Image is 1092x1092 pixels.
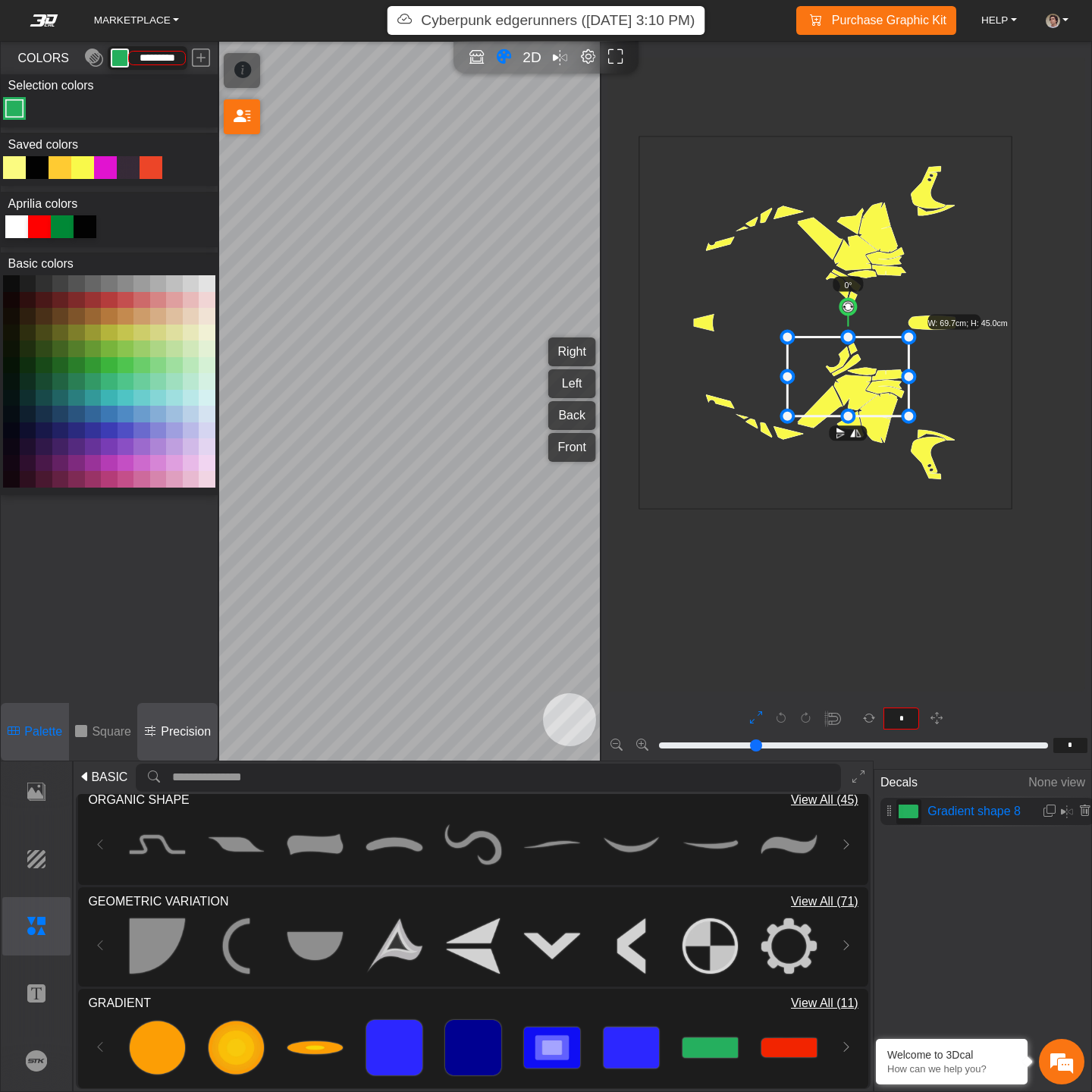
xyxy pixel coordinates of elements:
input: search asset [172,764,841,792]
button: Square [68,703,138,761]
a: Purchase Graphic Kit [800,6,952,35]
div: Articles [195,448,289,495]
p: Square [92,723,131,741]
span: COLORS [8,49,77,67]
button: Open in Showroom [466,47,488,69]
text: W: 69.7cm; H: 45.0cm [927,318,1007,327]
label: Selection colors [8,77,94,95]
img: 4413: gradient shape 3 [287,1020,343,1075]
button: BASIC [76,765,130,789]
img: 25: eye brow square flag [287,817,343,872]
button: Cyberpunk edgerunners ([DATE] 3:10 PM) [388,6,705,35]
button: Expand 2D editor [745,707,768,730]
span: None view [1028,768,1085,796]
button: Left [548,369,596,398]
text: 0° [844,280,852,289]
button: 2D [521,47,543,69]
img: 4414: gradient shape 4 [366,1020,422,1075]
img: 511: arrow tip [524,918,579,974]
button: Current color [111,49,130,67]
div: #25AF5DFF [3,97,26,120]
div: #FBFB80FF [3,156,26,179]
label: Saved colors [1,133,86,155]
button: Duplicate [1043,799,1056,824]
button: Editor settings [577,47,599,69]
img: 10: worm stroke [130,817,185,872]
button: Save color [192,45,210,72]
div: FAQs [102,448,196,495]
div: #008836 [51,215,74,238]
div: #020202 [26,156,49,179]
img: 4419: gradient shape 9 [761,1020,817,1075]
img: 4411: gradient shape 1 [130,1020,185,1075]
button: Pan [924,707,948,730]
img: 38: smiley line [604,817,659,872]
span: Conversation [8,475,102,485]
span: ORGANIC SHAPE [88,791,189,809]
img: 569: checker circle [682,918,738,974]
button: Delete [1078,799,1091,824]
div: #f9f94aff [71,156,94,179]
label: Aprilia colors [1,192,85,215]
button: Change element position [883,799,896,824]
div: #EC4528FF [140,156,162,179]
div: Minimize live chat window [249,8,285,44]
div: #ffffff [5,215,28,238]
div: Chat with us now [102,80,278,99]
button: Mirror all [549,47,571,69]
img: 4415: gradient shape 5 [445,1020,500,1075]
button: Back [548,401,596,430]
img: 134: compound rounded corner [366,918,422,974]
button: Zoom out [605,734,629,758]
img: 40: eyebrow stroke 4 [761,817,817,872]
label: Basic colors [1,253,80,275]
span: We're online! [88,178,209,322]
button: Front [548,433,596,462]
span: Decals [880,768,918,796]
img: 4412: gradient shape 2 [209,1020,264,1075]
textarea: Type your message and hit 'Enter' [8,395,289,448]
span: View All (45) [791,791,858,809]
div: #020202 [74,215,96,238]
img: 509: arrow split [445,918,500,974]
a: HELP [975,8,1023,34]
div: #E113D0FF [94,156,117,179]
img: 571: circle cog [761,918,817,974]
button: Right [548,337,596,366]
div: Welcome to 3Dcal [887,1049,1016,1061]
div: Navigation go back [17,78,39,101]
div: #c44fc41a [117,156,140,179]
img: 18: cuarter circle [130,918,185,974]
img: 45: half ring stroke [209,918,264,974]
a: MARKETPLACE [88,8,186,34]
button: Toggle Transparency [85,45,103,72]
button: Color tool [493,47,515,69]
span: GRADIENT [88,994,151,1012]
span: 2D [522,49,541,65]
img: 19: wing romboid [209,817,264,872]
div: #FFCB32FF [49,156,71,179]
img: 4418: gradient shape 8 [682,1020,738,1075]
img: 39: eyebrow stroke 3 [682,817,738,872]
span: GEOMETRIC VARIATION [88,893,228,911]
div: Color Toggle [1,74,218,127]
button: Full screen [605,47,627,69]
img: 31: eyebrow stroke 2 [524,817,579,872]
p: Precision [161,723,211,741]
span: View All (71) [791,893,858,911]
button: Expand Library [846,764,871,792]
img: 516: arrow road [604,918,659,974]
p: Cyberpunk edgerunners (Sep 3, 2025, 3:10:27 PM) [421,10,695,32]
img: 4416: gradient shape 6 [524,1020,579,1075]
div: #ff0000 [28,215,51,238]
button: Precision [137,703,218,761]
p: Palette [24,723,62,741]
p: How can we help you? [887,1063,1016,1075]
img: 46: half circle fill [287,918,343,974]
button: Snap to symmetry line [819,704,847,733]
button: Zoom in [631,734,654,758]
button: Mirror [1060,799,1074,824]
span: Gradient shape 8 [921,802,1046,821]
button: Palette [1,703,69,761]
img: 4417: gradient shape 7 [604,1020,659,1075]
